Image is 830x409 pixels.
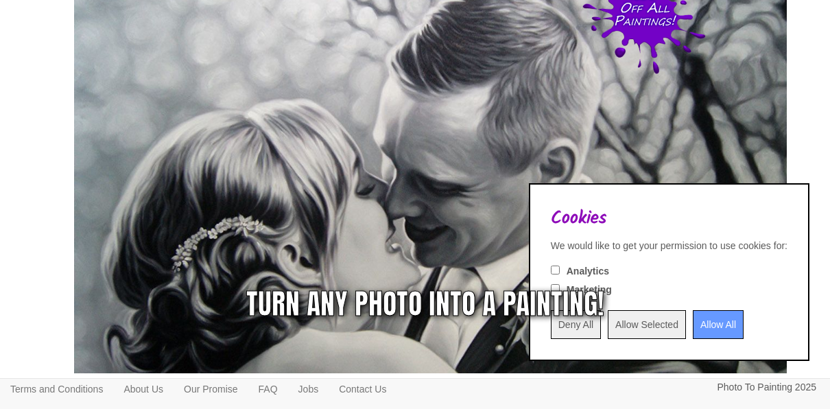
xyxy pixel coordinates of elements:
[174,379,248,399] a: Our Promise
[248,379,288,399] a: FAQ
[246,283,604,325] div: Turn any photo into a painting!
[113,379,174,399] a: About Us
[717,379,816,396] p: Photo To Painting 2025
[551,209,787,229] h2: Cookies
[329,379,396,399] a: Contact Us
[288,379,329,399] a: Jobs
[551,239,787,253] div: We would like to get your permission to use cookies for:
[567,264,609,278] label: Analytics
